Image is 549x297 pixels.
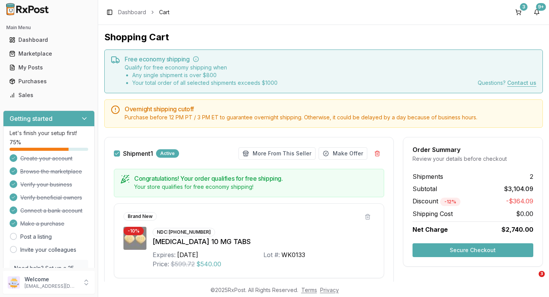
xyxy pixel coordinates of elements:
[20,220,64,228] span: Make a purchase
[10,129,88,137] p: Let's finish your setup first!
[8,276,20,289] img: User avatar
[134,183,378,191] div: Your store qualifies for free economy shipping!
[125,64,278,87] div: Qualify for free economy shipping when
[536,3,546,11] div: 9+
[156,149,179,158] div: Active
[25,283,78,289] p: [EMAIL_ADDRESS][DOMAIN_NAME]
[25,276,78,283] p: Welcome
[153,250,176,259] div: Expires:
[9,50,89,58] div: Marketplace
[123,227,146,250] img: Farxiga 10 MG TABS
[440,198,460,206] div: - 12 %
[501,225,533,234] span: $2,740.00
[413,226,448,233] span: Net Charge
[413,197,460,205] span: Discount
[478,79,536,87] div: Questions?
[177,250,198,259] div: [DATE]
[530,172,533,181] span: 2
[504,184,533,193] span: $3,104.09
[6,25,92,31] h2: Main Menu
[3,89,95,101] button: Sales
[6,47,92,61] a: Marketplace
[153,228,215,236] div: NDC: [PHONE_NUMBER]
[413,209,453,218] span: Shipping Cost
[20,168,82,175] span: Browse the marketplace
[319,147,367,160] button: Make Offer
[301,287,317,293] a: Terms
[20,194,82,201] span: Verify beneficial owners
[125,56,536,62] h5: Free economy shipping
[20,246,76,254] a: Invite your colleagues
[20,181,72,188] span: Verify your business
[6,88,92,102] a: Sales
[14,264,84,287] p: Need help? Set up a 25 minute call with our team to set up.
[153,259,169,269] div: Price:
[3,48,95,60] button: Marketplace
[3,34,95,46] button: Dashboard
[20,207,82,214] span: Connect a bank account
[238,147,316,160] button: More From This Seller
[516,209,533,218] span: $0.00
[20,155,72,162] span: Create your account
[506,196,533,206] span: -$364.09
[125,106,536,112] h5: Overnight shipping cutoff
[512,6,524,18] button: 3
[413,243,533,257] button: Secure Checkout
[118,8,146,16] a: Dashboard
[123,150,153,157] span: Shipment 1
[132,71,278,79] li: Any single shipment is over $ 800
[104,31,543,43] h1: Shopping Cart
[413,155,533,163] div: Review your details before checkout
[281,250,305,259] div: WK0133
[413,147,533,153] div: Order Summary
[531,6,543,18] button: 9+
[118,8,169,16] nav: breadcrumb
[153,236,375,247] div: [MEDICAL_DATA] 10 MG TABS
[123,212,157,221] div: Brand New
[159,8,169,16] span: Cart
[523,271,541,289] iframe: Intercom live chat
[263,250,280,259] div: Lot #:
[10,114,53,123] h3: Getting started
[132,79,278,87] li: Your total order of all selected shipments exceeds $ 1000
[3,61,95,74] button: My Posts
[3,3,52,15] img: RxPost Logo
[539,271,545,277] span: 3
[520,3,528,11] div: 3
[125,114,536,121] div: Purchase before 12 PM PT / 3 PM ET to guarantee overnight shipping. Otherwise, it could be delaye...
[9,78,89,85] div: Purchases
[6,33,92,47] a: Dashboard
[413,184,437,193] span: Subtotal
[9,36,89,44] div: Dashboard
[123,227,144,235] div: - 10 %
[320,287,339,293] a: Privacy
[413,172,443,181] span: Shipments
[9,64,89,71] div: My Posts
[10,139,21,146] span: 75 %
[6,74,92,88] a: Purchases
[196,259,221,269] span: $540.00
[171,259,195,269] span: $599.72
[9,91,89,99] div: Sales
[3,75,95,87] button: Purchases
[20,233,52,241] a: Post a listing
[6,61,92,74] a: My Posts
[134,175,378,181] h5: Congratulations! Your order qualifies for free shipping.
